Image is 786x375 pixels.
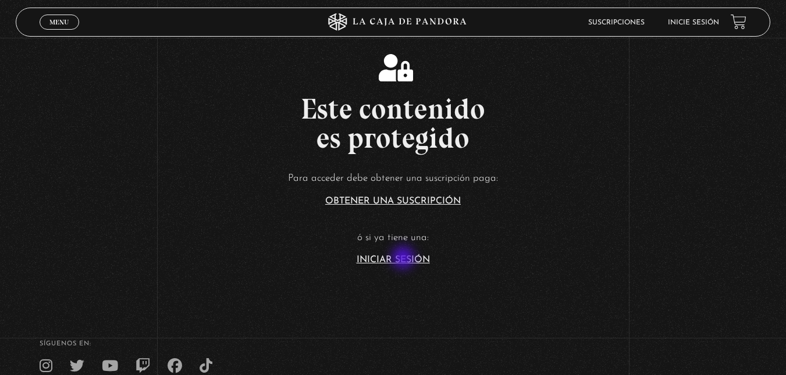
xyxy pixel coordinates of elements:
h4: SÍguenos en: [40,341,747,347]
a: Suscripciones [588,19,645,26]
a: Obtener una suscripción [325,197,461,206]
span: Cerrar [45,28,73,37]
a: Inicie sesión [668,19,719,26]
a: View your shopping cart [731,14,746,30]
span: Menu [49,19,69,26]
a: Iniciar Sesión [357,255,430,265]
